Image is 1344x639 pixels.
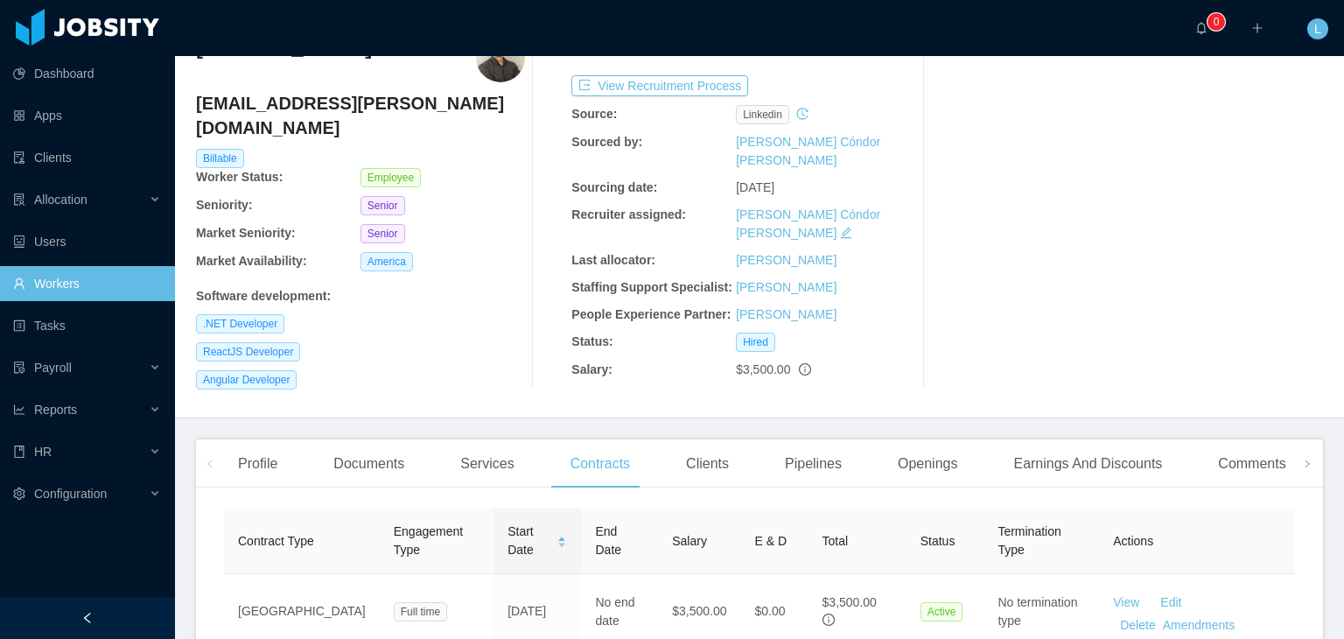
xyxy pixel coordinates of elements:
[736,333,775,352] span: Hired
[595,524,621,557] span: End Date
[1160,595,1181,609] a: Edit
[360,196,405,215] span: Senior
[571,362,612,376] b: Salary:
[196,149,244,168] span: Billable
[571,334,612,348] b: Status:
[196,91,525,140] h4: [EMAIL_ADDRESS][PERSON_NAME][DOMAIN_NAME]
[238,534,314,548] span: Contract Type
[196,289,331,303] b: Software development :
[571,135,642,149] b: Sourced by:
[1314,18,1321,39] span: L
[224,439,291,488] div: Profile
[736,180,774,194] span: [DATE]
[13,266,161,301] a: icon: userWorkers
[571,280,732,294] b: Staffing Support Specialist:
[736,362,790,376] span: $3,500.00
[736,105,789,124] span: linkedin
[34,193,87,207] span: Allocation
[1120,618,1155,632] a: Delete
[206,460,214,468] i: icon: left
[556,439,644,488] div: Contracts
[840,227,852,239] i: icon: edit
[755,534,787,548] span: E & D
[1204,439,1299,488] div: Comments
[672,534,707,548] span: Salary
[196,370,297,390] span: Angular Developer
[196,254,307,268] b: Market Availability:
[1113,595,1139,609] a: View
[571,180,657,194] b: Sourcing date:
[13,446,25,458] i: icon: book
[736,135,880,167] a: [PERSON_NAME] Cóndor [PERSON_NAME]
[1251,22,1263,34] i: icon: plus
[13,224,161,259] a: icon: robotUsers
[796,108,808,120] i: icon: history
[360,224,405,243] span: Senior
[13,193,25,206] i: icon: solution
[799,363,811,376] span: info-circle
[196,198,253,212] b: Seniority:
[736,207,880,240] a: [PERSON_NAME] Cóndor [PERSON_NAME]
[196,342,300,362] span: ReactJS Developer
[13,362,25,374] i: icon: file-protect
[999,439,1176,488] div: Earnings And Discounts
[13,308,161,343] a: icon: profileTasks
[1195,22,1207,34] i: icon: bell
[446,439,528,488] div: Services
[822,534,849,548] span: Total
[672,604,726,618] span: $3,500.00
[196,170,283,184] b: Worker Status:
[34,487,107,501] span: Configuration
[319,439,418,488] div: Documents
[394,524,463,557] span: Engagement Type
[394,602,447,621] span: Full time
[196,226,296,240] b: Market Seniority:
[736,307,836,321] a: [PERSON_NAME]
[920,602,963,621] span: Active
[884,439,972,488] div: Openings
[13,140,161,175] a: icon: auditClients
[13,98,161,133] a: icon: appstoreApps
[557,534,567,539] i: icon: caret-up
[822,595,877,609] span: $3,500.00
[34,445,52,459] span: HR
[1207,13,1225,31] sup: 0
[13,404,25,416] i: icon: line-chart
[771,439,856,488] div: Pipelines
[1113,534,1153,548] span: Actions
[1303,460,1312,468] i: icon: right
[736,253,836,267] a: [PERSON_NAME]
[557,541,567,546] i: icon: caret-down
[34,403,77,417] span: Reports
[920,534,955,548] span: Status
[736,280,836,294] a: [PERSON_NAME]
[1163,618,1235,632] a: Amendments
[360,252,413,271] span: America
[571,253,655,267] b: Last allocator:
[822,614,835,626] span: info-circle
[1139,588,1195,616] button: Edit
[997,524,1060,557] span: Termination Type
[672,439,743,488] div: Clients
[571,107,617,121] b: Source:
[556,534,567,546] div: Sort
[571,207,686,221] b: Recruiter assigned:
[571,79,748,93] a: icon: exportView Recruitment Process
[476,33,525,82] img: 2f1be44a-df9d-474d-9d78-a28542ce2a6b_66a9a158d01ba-400w.png
[13,56,161,91] a: icon: pie-chartDashboard
[571,307,731,321] b: People Experience Partner:
[196,314,284,334] span: .NET Developer
[34,361,72,375] span: Payroll
[360,168,421,187] span: Employee
[13,488,25,500] i: icon: setting
[571,75,748,96] button: icon: exportView Recruitment Process
[755,604,786,618] span: $0.00
[507,523,549,559] span: Start Date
